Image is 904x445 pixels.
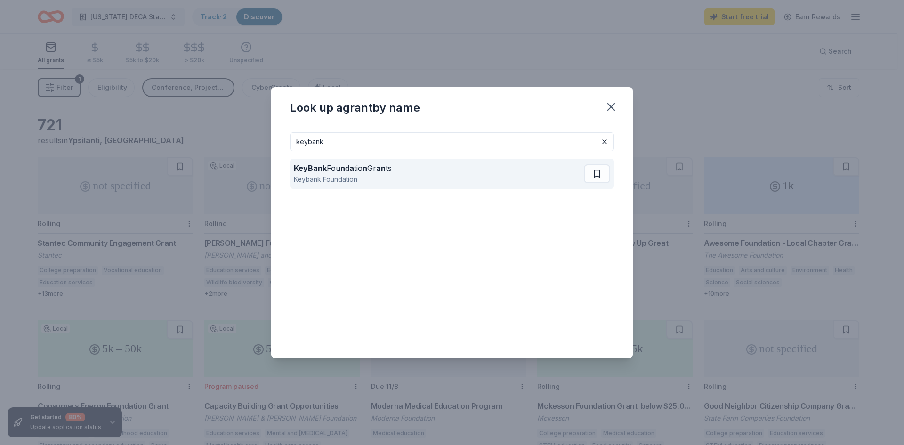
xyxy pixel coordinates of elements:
div: Keybank Foundation [294,174,392,185]
strong: a [349,163,354,173]
strong: n [340,163,345,173]
strong: n [363,163,367,173]
strong: KeyBank [294,163,327,173]
div: Fou d tio Gr ts [294,162,392,174]
div: Look up a grant by name [290,100,420,115]
input: Search [290,132,614,151]
strong: an [376,163,386,173]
